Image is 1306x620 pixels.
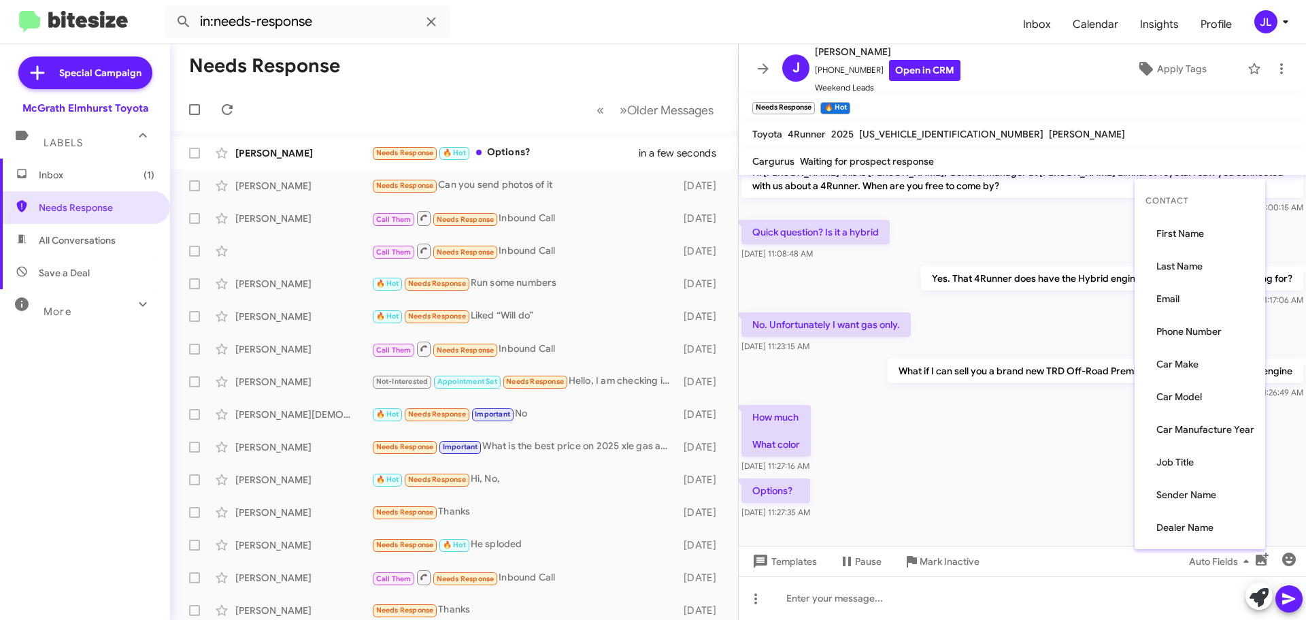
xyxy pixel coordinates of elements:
[1135,413,1265,446] button: Car Manufacture Year
[1135,478,1265,511] button: Sender Name
[1135,315,1265,348] button: Phone Number
[1135,446,1265,478] button: Job Title
[22,22,33,33] img: logo_orange.svg
[37,79,48,90] img: tab_domain_overview_orange.svg
[1135,184,1265,217] span: Contact
[1135,380,1265,413] button: Car Model
[38,22,67,33] div: v 4.0.25
[135,79,146,90] img: tab_keywords_by_traffic_grey.svg
[1135,250,1265,282] button: Last Name
[1135,511,1265,544] button: Dealer Name
[35,35,150,46] div: Domain: [DOMAIN_NAME]
[52,80,122,89] div: Domain Overview
[22,35,33,46] img: website_grey.svg
[1135,217,1265,250] button: First Name
[150,80,229,89] div: Keywords by Traffic
[1135,282,1265,315] button: Email
[1135,348,1265,380] button: Car Make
